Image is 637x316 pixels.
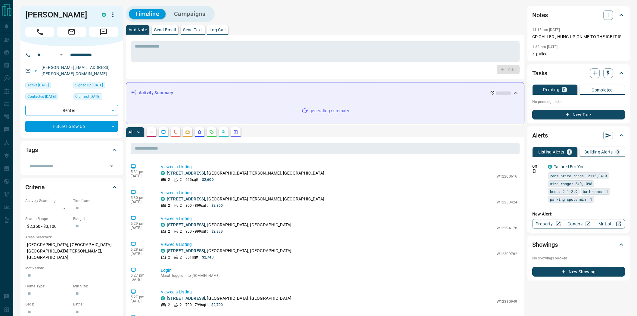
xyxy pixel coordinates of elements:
a: Mr.Loft [594,219,625,229]
p: Min Size: [73,283,118,289]
a: [STREET_ADDRESS] [167,171,205,175]
p: $2,899 [211,229,223,234]
p: $2,800 [211,203,223,208]
p: 5:28 pm [131,247,152,252]
p: W12294178 [497,225,517,231]
p: 5:29 pm [131,222,152,226]
p: CD CALLED , HUNG UP ON ME TO THE ICE IT IS. [532,34,625,40]
div: Tasks [532,66,625,80]
div: condos.ca [161,296,165,300]
div: condos.ca [161,197,165,201]
p: Activity Summary [139,90,173,96]
div: Activity Summary [131,87,519,98]
div: condos.ca [161,171,165,175]
p: [DATE] [131,226,152,230]
div: Alerts [532,128,625,143]
a: [STREET_ADDRESS] [167,248,205,253]
p: Building Alerts [584,150,613,154]
p: W12309782 [497,251,517,257]
h1: [PERSON_NAME] [25,10,93,20]
span: beds: 2.1-2.9 [550,188,577,194]
svg: Email Verified [33,69,37,73]
svg: Lead Browsing Activity [161,130,166,135]
button: Timeline [129,9,166,19]
p: , [GEOGRAPHIC_DATA], [GEOGRAPHIC_DATA] [167,222,291,228]
div: Tags [25,143,118,157]
p: 900 - 999 sqft [185,229,207,234]
p: , [GEOGRAPHIC_DATA][PERSON_NAME], [GEOGRAPHIC_DATA] [167,170,324,176]
span: Email [57,27,86,37]
div: condos.ca [548,165,552,169]
p: Viewed a Listing [161,215,517,222]
p: Pending [543,88,559,92]
p: 2 [180,255,182,260]
a: [STREET_ADDRESS] [167,222,205,227]
div: Criteria [25,180,118,194]
p: 2 [180,302,182,308]
p: 1:32 pm [DATE] [532,45,558,49]
p: Login [161,267,517,274]
p: Actively Searching: [25,198,70,203]
button: Open [58,51,65,58]
h2: Tags [25,145,38,155]
span: Claimed [DATE] [75,94,100,100]
div: condos.ca [161,249,165,253]
h2: Alerts [532,131,548,140]
p: 655 sqft [185,177,198,182]
p: Add Note [129,28,147,32]
p: generating summary [309,108,349,114]
p: Search Range: [25,216,70,222]
span: parking spots min: 1 [550,196,592,202]
div: Renter [25,105,118,116]
div: Future Follow Up [25,121,118,132]
p: 2 [168,255,170,260]
a: [STREET_ADDRESS] [167,296,205,301]
p: Murali logged into [DOMAIN_NAME] [161,274,517,278]
p: [GEOGRAPHIC_DATA], [GEOGRAPHIC_DATA], [GEOGRAPHIC_DATA][PERSON_NAME], [GEOGRAPHIC_DATA] [25,240,118,262]
p: Viewed a Listing [161,289,517,295]
svg: Emails [185,130,190,135]
p: [DATE] [131,200,152,204]
p: No showings booked [532,256,625,261]
p: Timeframe: [73,198,118,203]
p: Listing Alerts [538,150,564,154]
p: Log Call [210,28,225,32]
p: Baths: [73,302,118,307]
p: $2,700 [211,302,223,308]
svg: Opportunities [221,130,226,135]
div: condos.ca [102,13,106,17]
a: Condos [563,219,594,229]
h2: Showings [532,240,558,249]
p: 1 [568,150,570,154]
p: Motivation: [25,265,118,271]
p: W12310949 [497,299,517,304]
svg: Push Notification Only [532,169,536,173]
p: Areas Searched: [25,234,118,240]
p: [DATE] [131,174,152,178]
svg: Requests [209,130,214,135]
p: Beds: [25,302,70,307]
p: 861 sqft [185,255,198,260]
span: bathrooms: 1 [583,188,608,194]
p: 0 [617,150,619,154]
p: 11:15 am [DATE] [532,28,560,32]
p: Home Type: [25,283,70,289]
p: $2,350 - $3,100 [25,222,70,231]
svg: Calls [173,130,178,135]
span: Contacted [DATE] [27,94,56,100]
p: 5:31 pm [131,170,152,174]
a: [STREET_ADDRESS] [167,197,205,201]
p: 2 [168,229,170,234]
p: zl pulled [532,51,625,57]
span: Signed up [DATE] [75,82,103,88]
a: Property [532,219,563,229]
p: $2,749 [202,255,214,260]
p: 2 [180,177,182,182]
p: 700 - 799 sqft [185,302,207,308]
p: Viewed a Listing [161,190,517,196]
p: 5:27 pm [131,295,152,299]
p: [DATE] [131,252,152,256]
p: 5:27 pm [131,273,152,277]
p: 0 [563,88,565,92]
p: 2 [168,203,170,208]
